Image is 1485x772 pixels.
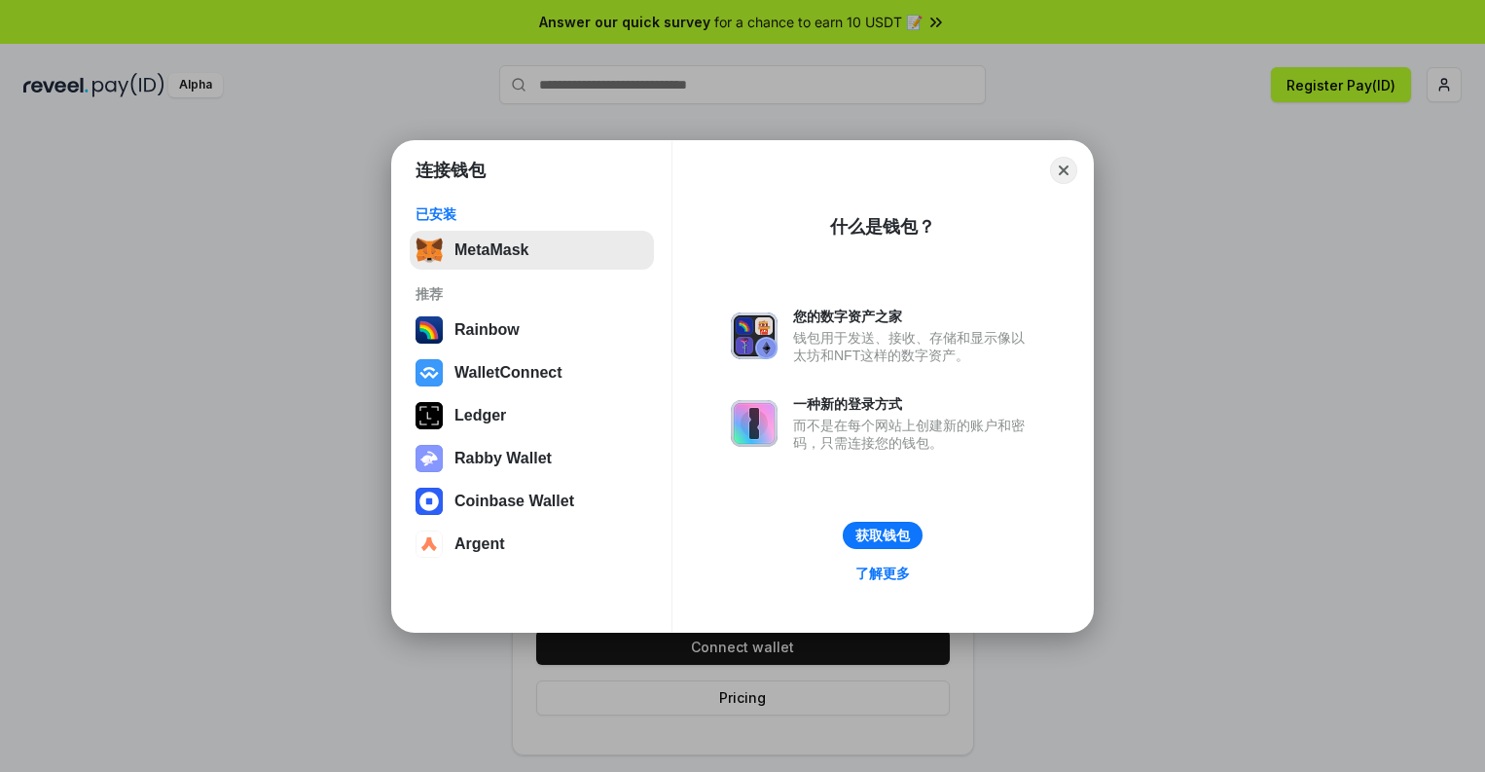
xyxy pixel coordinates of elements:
div: WalletConnect [454,364,562,382]
h1: 连接钱包 [416,159,486,182]
img: svg+xml,%3Csvg%20xmlns%3D%22http%3A%2F%2Fwww.w3.org%2F2000%2Fsvg%22%20fill%3D%22none%22%20viewBox... [416,445,443,472]
img: svg+xml,%3Csvg%20xmlns%3D%22http%3A%2F%2Fwww.w3.org%2F2000%2Fsvg%22%20width%3D%2228%22%20height%3... [416,402,443,429]
div: Argent [454,535,505,553]
img: svg+xml,%3Csvg%20fill%3D%22none%22%20height%3D%2233%22%20viewBox%3D%220%200%2035%2033%22%20width%... [416,237,443,264]
div: 一种新的登录方式 [793,395,1034,413]
button: Coinbase Wallet [410,482,654,521]
div: MetaMask [454,241,528,259]
div: Rabby Wallet [454,450,552,467]
button: Ledger [410,396,654,435]
button: Close [1050,157,1077,184]
button: MetaMask [410,231,654,270]
div: 已安装 [416,205,648,223]
div: 钱包用于发送、接收、存储和显示像以太坊和NFT这样的数字资产。 [793,329,1034,364]
div: Ledger [454,407,506,424]
img: svg+xml,%3Csvg%20width%3D%2228%22%20height%3D%2228%22%20viewBox%3D%220%200%2028%2028%22%20fill%3D... [416,488,443,515]
div: Rainbow [454,321,520,339]
button: Rainbow [410,311,654,349]
div: 您的数字资产之家 [793,308,1034,325]
img: svg+xml,%3Csvg%20width%3D%2228%22%20height%3D%2228%22%20viewBox%3D%220%200%2028%2028%22%20fill%3D... [416,359,443,386]
div: Coinbase Wallet [454,493,574,510]
div: 了解更多 [855,565,910,582]
img: svg+xml,%3Csvg%20width%3D%22120%22%20height%3D%22120%22%20viewBox%3D%220%200%20120%20120%22%20fil... [416,316,443,344]
img: svg+xml,%3Csvg%20xmlns%3D%22http%3A%2F%2Fwww.w3.org%2F2000%2Fsvg%22%20fill%3D%22none%22%20viewBox... [731,400,778,447]
div: 获取钱包 [855,527,910,544]
button: 获取钱包 [843,522,923,549]
button: Rabby Wallet [410,439,654,478]
button: Argent [410,525,654,564]
a: 了解更多 [844,561,922,586]
div: 什么是钱包？ [830,215,935,239]
div: 而不是在每个网站上创建新的账户和密码，只需连接您的钱包。 [793,417,1034,452]
img: svg+xml,%3Csvg%20xmlns%3D%22http%3A%2F%2Fwww.w3.org%2F2000%2Fsvg%22%20fill%3D%22none%22%20viewBox... [731,312,778,359]
img: svg+xml,%3Csvg%20width%3D%2228%22%20height%3D%2228%22%20viewBox%3D%220%200%2028%2028%22%20fill%3D... [416,531,443,558]
div: 推荐 [416,285,648,303]
button: WalletConnect [410,353,654,392]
